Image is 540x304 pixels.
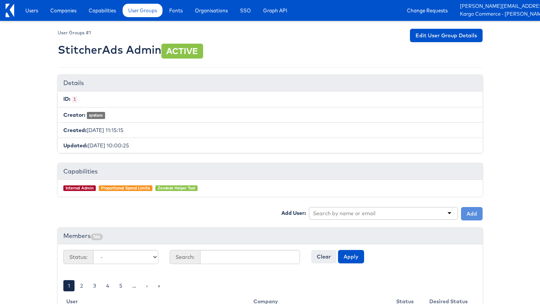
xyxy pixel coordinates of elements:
a: Fonts [164,4,188,17]
a: Change Requests [401,4,453,17]
span: Organisations [195,7,228,14]
button: Apply [338,250,364,263]
span: Companies [50,7,76,14]
small: User Groups #1 [58,30,91,35]
span: system [87,112,105,119]
span: User Groups [128,7,157,14]
div: Details [58,75,483,91]
span: Status: [63,250,93,264]
li: [DATE] 11:15:15 [58,122,483,138]
a: Capabilities [83,4,121,17]
a: Zendesk Helper Tool [158,185,195,191]
h2: StitcherAds Admin [58,44,203,56]
span: ACTIVE [161,44,203,59]
span: SSO [240,7,251,14]
code: 1 [72,96,78,103]
label: Add User: [281,209,306,217]
span: Users [25,7,38,14]
a: … [128,280,140,291]
span: Graph API [263,7,287,14]
a: 5 [115,280,127,291]
a: Proportional Spend Limits [101,185,150,191]
a: SSO [234,4,256,17]
b: ID: [63,95,70,102]
button: Add [461,207,483,220]
b: Updated: [63,142,88,149]
b: Created: [63,127,86,134]
a: 2 [76,280,88,291]
span: Capabilities [89,7,116,14]
a: 3 [89,280,101,291]
a: 4 [102,280,114,291]
a: Internal Admin [66,185,94,191]
li: [DATE] 10:00:25 [58,138,483,153]
a: [PERSON_NAME][EMAIL_ADDRESS][PERSON_NAME][DOMAIN_NAME] [460,3,534,10]
a: Graph API [258,4,293,17]
a: Users [20,4,44,17]
a: Kargo Commerce - [PERSON_NAME] [460,10,534,18]
b: Creator: [63,112,85,118]
a: Companies [45,4,82,17]
a: Organisations [189,4,233,17]
span: Search: [170,250,200,264]
input: Search by name or email [313,210,377,217]
span: Fonts [169,7,183,14]
button: Clear [311,250,337,263]
span: 164 [91,234,103,240]
a: » [153,280,165,291]
a: User Groups [123,4,162,17]
div: Capabilities [58,163,483,180]
a: Edit User Group Details [410,29,483,42]
a: 1 [63,280,75,291]
div: Members [58,228,483,244]
a: › [142,280,152,291]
